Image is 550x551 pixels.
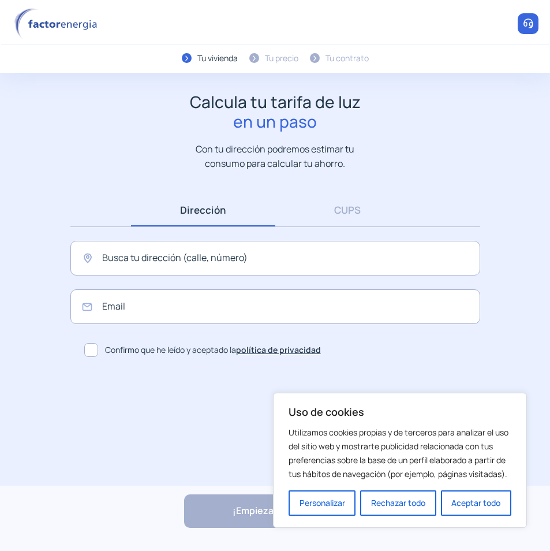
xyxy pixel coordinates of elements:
a: CUPS [275,193,420,226]
div: Tu vivienda [197,52,238,65]
span: Confirmo que he leído y aceptado la [105,344,321,356]
a: política de privacidad [236,344,321,355]
div: Tu precio [265,52,298,65]
button: Aceptar todo [441,490,511,516]
div: Uso de cookies [273,393,527,528]
button: Rechazar todo [360,490,436,516]
button: Personalizar [289,490,356,516]
span: en un paso [190,112,361,132]
a: Dirección [131,193,275,226]
img: logo factor [12,8,104,40]
p: Uso de cookies [289,405,511,419]
div: Tu contrato [325,52,369,65]
p: Con tu dirección podremos estimar tu consumo para calcular tu ahorro. [184,142,366,170]
img: llamar [522,18,534,29]
p: Utilizamos cookies propias y de terceros para analizar el uso del sitio web y mostrarte publicida... [289,426,511,481]
h1: Calcula tu tarifa de luz [190,92,361,131]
